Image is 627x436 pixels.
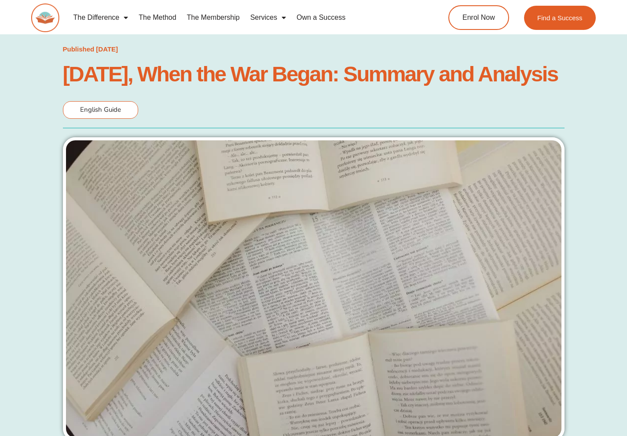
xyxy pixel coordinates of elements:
[96,45,118,53] time: [DATE]
[245,7,291,28] a: Services
[462,14,495,21] span: Enrol Now
[63,45,95,53] span: Published
[80,105,121,114] span: English Guide
[448,5,509,30] a: Enrol Now
[524,6,596,30] a: Find a Success
[68,7,134,28] a: The Difference
[133,7,181,28] a: The Method
[291,7,351,28] a: Own a Success
[182,7,245,28] a: The Membership
[68,7,416,28] nav: Menu
[537,15,583,21] span: Find a Success
[63,43,118,55] a: Published [DATE]
[63,64,565,84] h1: [DATE], When the War Began: Summary and Analysis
